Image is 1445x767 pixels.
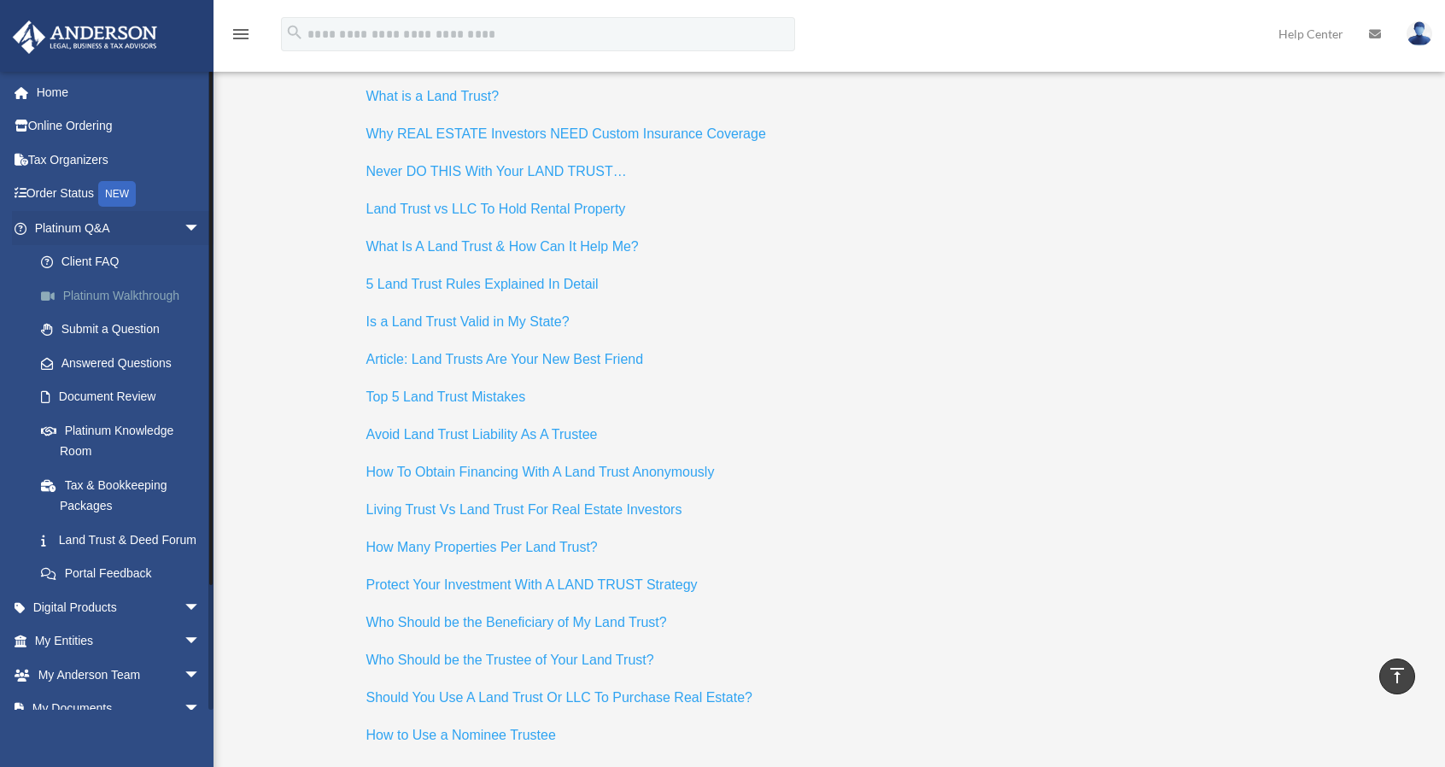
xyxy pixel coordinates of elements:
span: Who Should be the Beneficiary of My Land Trust? [366,615,667,629]
span: Top 5 Land Trust Mistakes [366,389,526,404]
span: arrow_drop_down [184,590,218,625]
a: Platinum Walkthrough [24,278,226,313]
a: Home [12,75,226,109]
a: My Anderson Teamarrow_drop_down [12,658,226,692]
a: Document Review [24,380,226,414]
a: vertical_align_top [1379,659,1415,694]
a: Article: Land Trusts Are Your New Best Friend [366,352,644,375]
a: Tax Organizers [12,143,226,177]
span: Article: Land Trusts Are Your New Best Friend [366,352,644,366]
a: Platinum Knowledge Room [24,413,226,468]
a: Order StatusNEW [12,177,226,212]
span: arrow_drop_down [184,658,218,693]
span: Why REAL ESTATE Investors NEED Custom Insurance Coverage [366,126,766,141]
i: vertical_align_top [1387,665,1407,686]
a: Land Trust vs LLC To Hold Rental Property [366,202,626,225]
i: menu [231,24,251,44]
span: How Many Properties Per Land Trust? [366,540,598,554]
a: Digital Productsarrow_drop_down [12,590,226,624]
span: Should You Use A Land Trust Or LLC To Purchase Real Estate? [366,690,752,705]
a: Never DO THIS With Your LAND TRUST… [366,164,627,187]
a: Submit a Question [24,313,226,347]
a: menu [231,30,251,44]
a: Living Trust Vs Land Trust For Real Estate Investors [366,502,682,525]
a: Avoid Land Trust Liability As A Trustee [366,427,598,450]
div: NEW [98,181,136,207]
span: What is a Land Trust? [366,89,500,103]
a: What is a Land Trust? [366,89,500,112]
a: How to Use a Nominee Trustee [366,728,556,751]
a: Online Ordering [12,109,226,143]
img: User Pic [1407,21,1432,46]
a: Who Should be the Beneficiary of My Land Trust? [366,615,667,638]
a: Protect Your Investment With A LAND TRUST Strategy [366,577,698,600]
span: How to Use a Nominee Trustee [366,728,556,742]
a: Tax & Bookkeeping Packages [24,468,226,523]
span: Avoid Land Trust Liability As A Trustee [366,427,598,442]
span: Is a Land Trust Valid in My State? [366,314,570,329]
a: Why REAL ESTATE Investors NEED Custom Insurance Coverage [366,126,766,149]
span: arrow_drop_down [184,624,218,659]
span: Never DO THIS With Your LAND TRUST… [366,164,627,179]
a: Portal Feedback [24,557,226,591]
a: My Entitiesarrow_drop_down [12,624,226,659]
a: Who Should be the Trustee of Your Land Trust? [366,653,654,676]
span: What Is A Land Trust & How Can It Help Me? [366,239,639,254]
span: Who Should be the Trustee of Your Land Trust? [366,653,654,667]
a: Land Trust & Deed Forum [24,523,218,557]
span: Land Trust vs LLC To Hold Rental Property [366,202,626,216]
span: arrow_drop_down [184,211,218,246]
a: Should You Use A Land Trust Or LLC To Purchase Real Estate? [366,690,752,713]
a: Top 5 Land Trust Mistakes [366,389,526,413]
a: How Many Properties Per Land Trust? [366,540,598,563]
a: How To Obtain Financing With A Land Trust Anonymously [366,465,715,488]
span: arrow_drop_down [184,692,218,727]
a: My Documentsarrow_drop_down [12,692,226,726]
span: Protect Your Investment With A LAND TRUST Strategy [366,577,698,592]
a: Answered Questions [24,346,226,380]
a: Client FAQ [24,245,226,279]
a: 5 Land Trust Rules Explained In Detail [366,277,599,300]
a: What Is A Land Trust & How Can It Help Me? [366,239,639,262]
a: Platinum Q&Aarrow_drop_down [12,211,226,245]
img: Anderson Advisors Platinum Portal [8,20,162,54]
i: search [285,23,304,42]
a: Is a Land Trust Valid in My State? [366,314,570,337]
